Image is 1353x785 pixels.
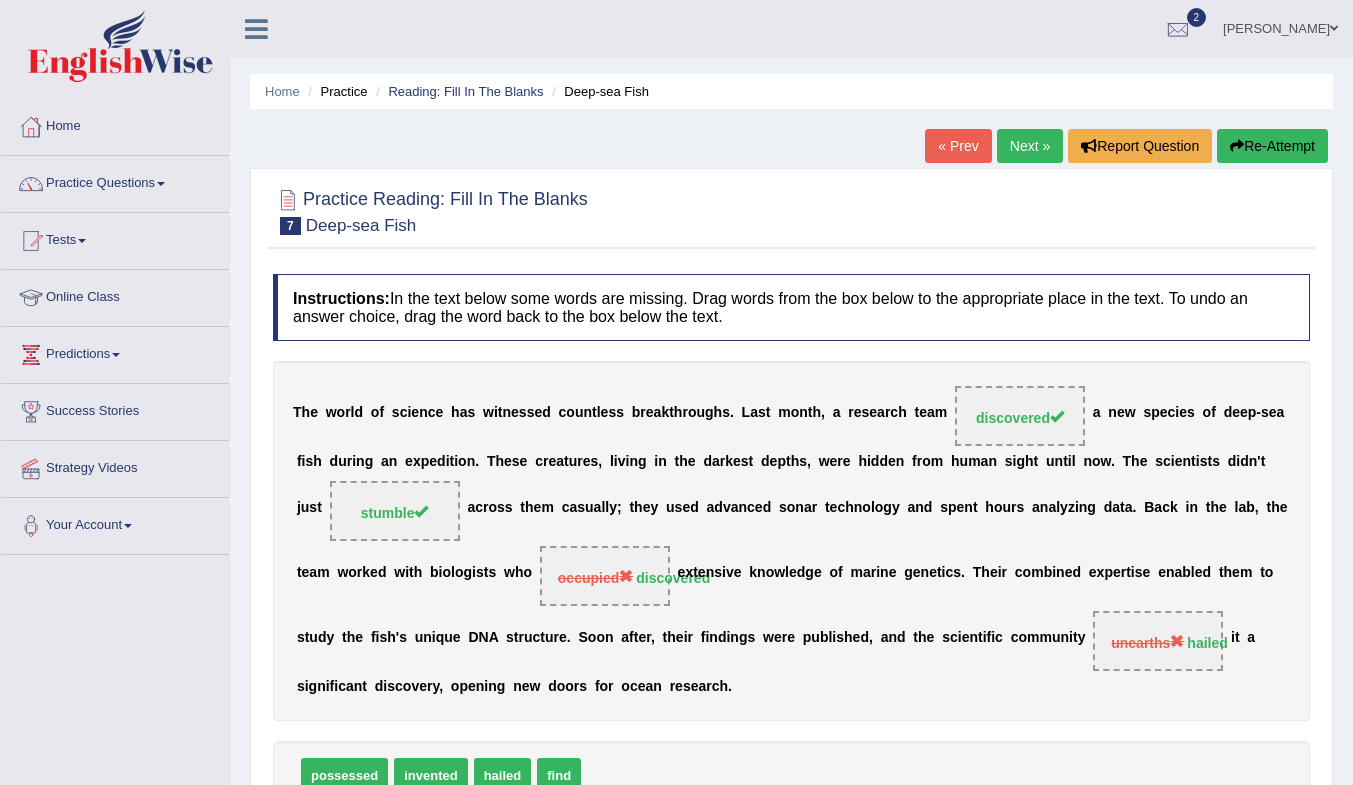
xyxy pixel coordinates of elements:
b: i [614,453,618,469]
b: t [825,500,830,516]
b: r [543,453,548,469]
b: e [1140,453,1148,469]
b: n [1183,453,1192,469]
b: v [723,500,731,516]
span: Drop target [955,386,1085,446]
b: r [347,453,352,469]
b: e [429,453,437,469]
b: r [640,405,645,421]
b: c [1163,453,1171,469]
b: e [646,405,654,421]
b: n [629,453,638,469]
button: Re-Attempt [1217,129,1328,163]
b: e [310,405,318,421]
b: s [608,405,616,421]
b: s [309,500,317,516]
b: g [883,500,892,516]
b: T [1123,453,1132,469]
b: ' [1257,453,1260,469]
b: a [467,500,475,516]
b: a [833,405,841,421]
b: s [758,405,766,421]
b: t [675,453,680,469]
b: w [483,405,494,421]
b: e [830,453,838,469]
b: t [1207,453,1212,469]
b: h [985,500,994,516]
b: i [302,453,306,469]
b: o [791,405,800,421]
b: r [720,453,725,469]
b: h [451,405,460,421]
b: . [730,405,734,421]
b: u [585,500,594,516]
b: e [1175,453,1183,469]
span: 7 [280,217,301,235]
b: h [812,405,821,421]
button: Report Question [1068,129,1212,163]
b: i [1068,453,1072,469]
b: a [750,405,758,421]
a: Success Stories [1,384,229,434]
b: h [525,500,534,516]
b: s [862,405,870,421]
b: i [494,405,498,421]
b: i [352,453,356,469]
b: n [896,453,905,469]
b: a [712,453,720,469]
b: s [512,453,520,469]
b: o [488,500,497,516]
b: e [733,453,741,469]
b: r [483,500,488,516]
b: t [669,405,674,421]
b: d [924,500,933,516]
b: a [981,453,989,469]
b: a [927,405,935,421]
b: i [1196,453,1200,469]
b: e [643,500,651,516]
b: s [577,500,585,516]
b: f [297,453,302,469]
b: t [592,405,597,421]
b: h [951,453,960,469]
b: p [1151,405,1160,421]
b: h [858,453,867,469]
b: e [682,500,690,516]
b: c [428,405,436,421]
b: n [854,500,863,516]
b: g [1016,453,1025,469]
b: h [791,453,800,469]
b: r [577,453,582,469]
b: m [778,405,790,421]
b: m [541,500,553,516]
b: m [968,453,980,469]
b: e [1117,405,1125,421]
b: d [1224,405,1233,421]
b: n [988,453,997,469]
b: t [1191,453,1196,469]
b: d [761,453,770,469]
b: l [605,500,609,516]
b: s [392,405,400,421]
b: s [940,500,948,516]
b: i [454,453,458,469]
b: n [799,405,808,421]
h4: In the text below some words are missing. Drag words from the box below to the appropriate place ... [273,274,1310,341]
b: h [313,453,322,469]
b: s [1200,453,1208,469]
b: o [922,453,931,469]
b: o [566,405,575,421]
b: i [407,405,411,421]
b: t [629,500,634,516]
b: s [497,500,505,516]
b: h [495,453,504,469]
b: o [458,453,467,469]
b: e [520,453,528,469]
li: Practice [303,82,367,101]
b: i [654,453,658,469]
b: e [411,405,419,421]
b: n [1083,453,1092,469]
b: s [305,453,313,469]
b: T [487,453,496,469]
b: e [957,500,965,516]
